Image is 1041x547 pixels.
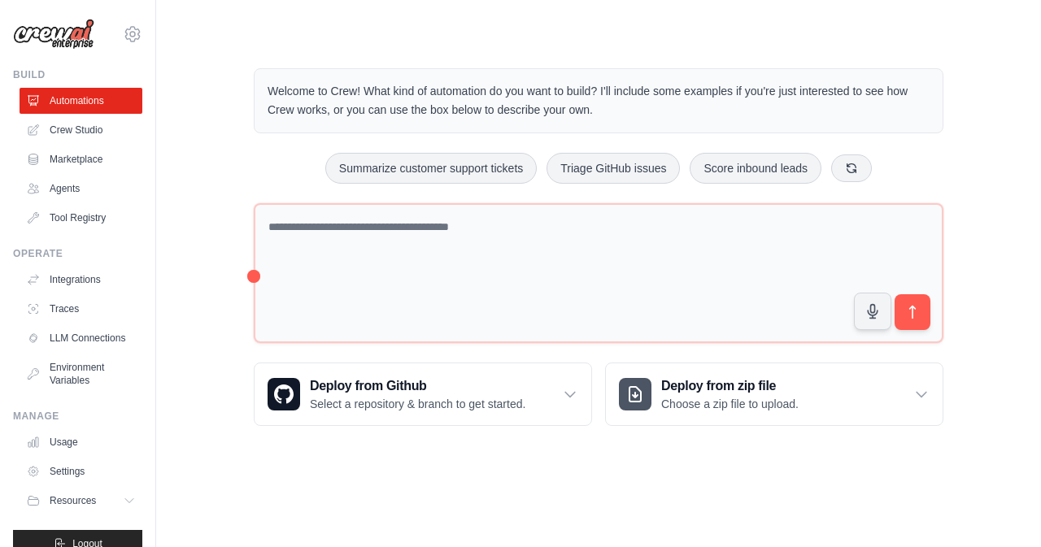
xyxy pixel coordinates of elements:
[20,296,142,322] a: Traces
[50,494,96,507] span: Resources
[20,117,142,143] a: Crew Studio
[20,267,142,293] a: Integrations
[20,88,142,114] a: Automations
[20,176,142,202] a: Agents
[661,396,799,412] p: Choose a zip file to upload.
[547,153,680,184] button: Triage GitHub issues
[690,153,821,184] button: Score inbound leads
[20,146,142,172] a: Marketplace
[13,19,94,50] img: Logo
[20,325,142,351] a: LLM Connections
[13,247,142,260] div: Operate
[325,153,537,184] button: Summarize customer support tickets
[20,354,142,393] a: Environment Variables
[20,205,142,231] a: Tool Registry
[20,458,142,484] a: Settings
[310,376,525,396] h3: Deploy from Github
[268,82,930,119] p: Welcome to Crew! What kind of automation do you want to build? I'll include some examples if you'...
[661,376,799,396] h3: Deploy from zip file
[20,429,142,455] a: Usage
[20,488,142,514] button: Resources
[13,410,142,423] div: Manage
[310,396,525,412] p: Select a repository & branch to get started.
[13,68,142,81] div: Build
